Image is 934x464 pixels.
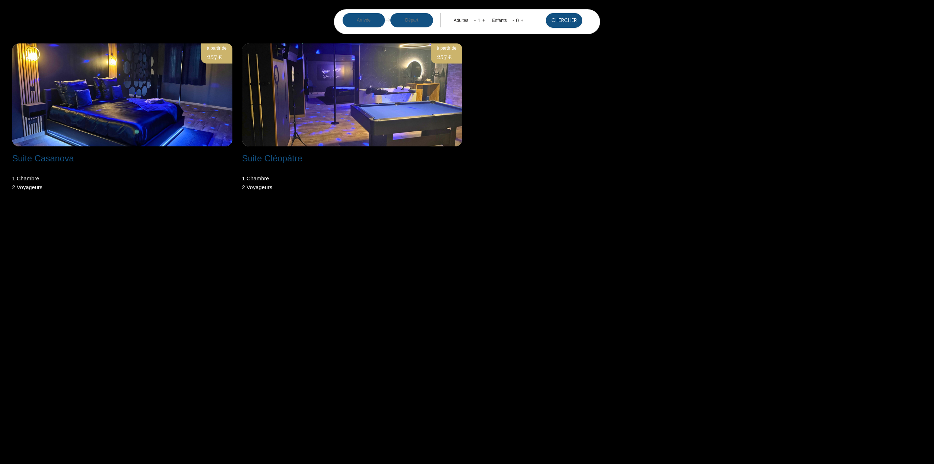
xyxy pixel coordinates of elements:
input: Départ [390,13,433,27]
span: s [270,184,273,190]
button: Chercher [546,13,582,28]
p: à partir de [437,45,456,52]
p: 2 Voyageur [242,183,272,192]
input: Arrivée [343,13,385,27]
p: 257 € [207,52,227,62]
a: + [482,18,485,23]
img: guests [385,18,390,23]
img: rental-image [12,43,232,146]
p: 2 Voyageur [12,183,42,192]
a: - [474,18,476,23]
p: 1 Chambre [12,174,42,183]
p: 1 Chambre [242,174,272,183]
h2: Suite Cléopâtre [242,154,302,163]
p: à partir de [207,45,227,52]
a: + [521,18,524,23]
span: s [40,184,43,190]
img: rental-image [242,43,462,146]
div: Enfants [492,17,509,24]
a: - [513,18,514,23]
div: 0 [514,15,521,26]
p: 257 € [437,52,456,62]
div: Adultes [454,17,471,24]
h2: Suite Casanova [12,154,74,163]
div: 1 [476,15,482,26]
